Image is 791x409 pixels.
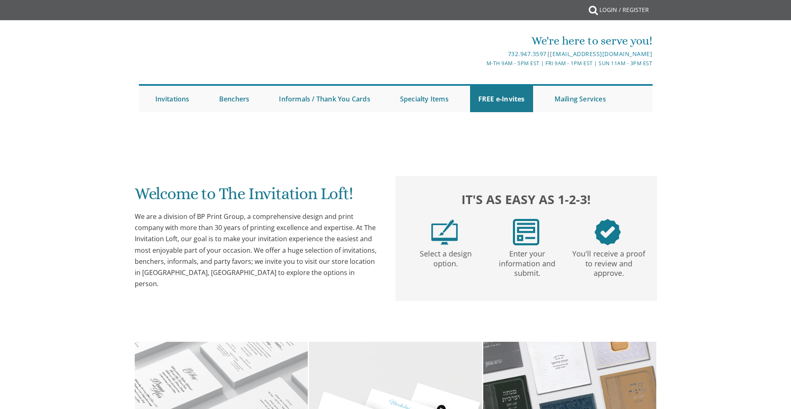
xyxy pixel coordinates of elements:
img: step3.png [594,219,621,245]
p: Enter your information and submit. [488,245,566,278]
a: 732.947.3597 [508,50,547,58]
a: Mailing Services [546,86,614,112]
a: Invitations [147,86,198,112]
p: You'll receive a proof to review and approve. [570,245,648,278]
a: Specialty Items [392,86,457,112]
p: Select a design option. [407,245,485,269]
div: We are a division of BP Print Group, a comprehensive design and print company with more than 30 y... [135,211,379,289]
a: Informals / Thank You Cards [271,86,378,112]
h2: It's as easy as 1-2-3! [404,190,648,209]
div: | [310,49,652,59]
a: [EMAIL_ADDRESS][DOMAIN_NAME] [550,50,652,58]
a: FREE e-Invites [470,86,533,112]
img: step1.png [431,219,458,245]
div: M-Th 9am - 5pm EST | Fri 9am - 1pm EST | Sun 11am - 3pm EST [310,59,652,68]
a: Benchers [211,86,258,112]
h1: Welcome to The Invitation Loft! [135,185,379,209]
img: step2.png [513,219,539,245]
div: We're here to serve you! [310,33,652,49]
